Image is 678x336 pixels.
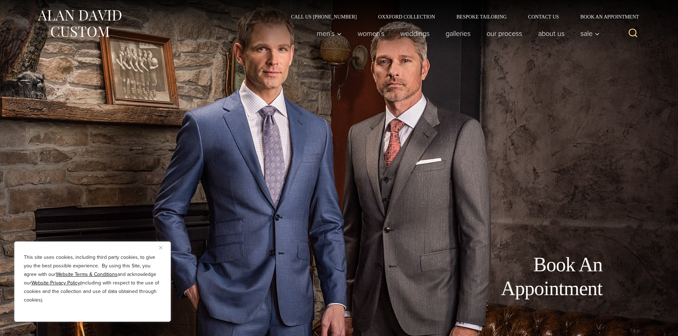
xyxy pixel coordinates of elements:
[309,26,603,41] nav: Primary Navigation
[349,26,392,41] a: Women’s
[31,279,80,287] a: Website Privacy Policy
[37,8,122,39] img: Alan David Custom
[392,26,437,41] a: weddings
[517,14,570,19] a: Contact Us
[367,14,446,19] a: Oxxford Collection
[24,253,161,304] p: This site uses cookies, including third party cookies, to give you the best possible experience. ...
[580,30,600,37] span: Sale
[437,26,478,41] a: Galleries
[625,25,642,42] button: View Search Form
[569,14,641,19] a: Book an Appointment
[159,243,168,252] button: Close
[280,14,642,19] nav: Secondary Navigation
[56,271,117,278] a: Website Terms & Conditions
[530,26,572,41] a: About Us
[442,253,603,300] h1: Book An Appointment
[317,30,342,37] span: Men’s
[280,14,368,19] a: Call Us [PHONE_NUMBER]
[478,26,530,41] a: Our Process
[159,246,162,249] img: Close
[446,14,517,19] a: Bespoke Tailoring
